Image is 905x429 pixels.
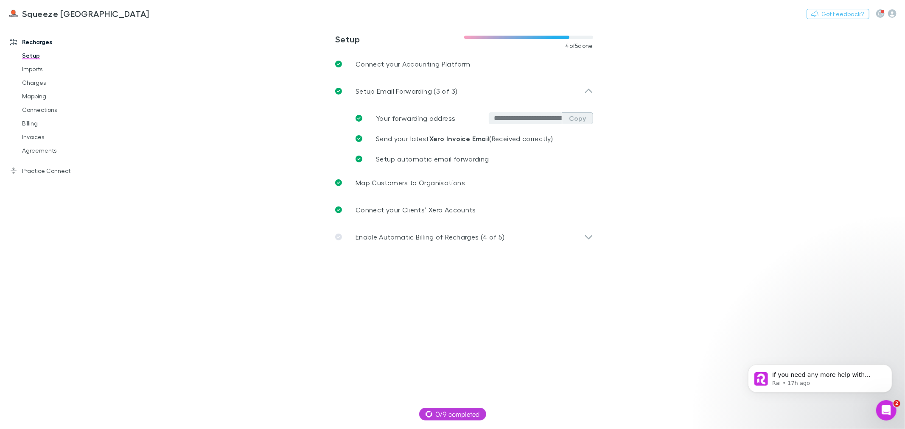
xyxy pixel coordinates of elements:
p: Connect your Clients’ Xero Accounts [356,205,476,215]
div: Enable Automatic Billing of Recharges (4 of 5) [328,223,600,251]
span: Send your latest (Received correctly) [376,134,553,142]
div: Setup Email Forwarding (3 of 3) [328,78,600,105]
strong: Xero Invoice Email [429,134,490,143]
p: Map Customers to Organisations [356,178,465,188]
span: If you need any more help with selecting client groups for billing or anything else, please let m... [37,25,145,82]
a: Charges [14,76,117,89]
p: Setup Email Forwarding (3 of 3) [356,86,457,96]
a: Connect your Clients’ Xero Accounts [328,196,600,223]
img: Squeeze North Sydney's Logo [8,8,19,19]
iframe: Intercom notifications message [735,347,905,406]
button: Copy [562,112,593,124]
a: Setup [14,49,117,62]
span: 2 [894,400,900,407]
a: Imports [14,62,117,76]
p: Message from Rai, sent 17h ago [37,33,146,40]
a: Billing [14,117,117,130]
span: 4 of 5 done [565,42,593,49]
p: Enable Automatic Billing of Recharges (4 of 5) [356,232,505,242]
span: Setup automatic email forwarding [376,155,489,163]
a: Connections [14,103,117,117]
span: Your forwarding address [376,114,455,122]
a: Recharges [2,35,117,49]
a: Send your latestXero Invoice Email(Received correctly) [349,128,593,149]
a: Squeeze [GEOGRAPHIC_DATA] [3,3,154,24]
a: Setup automatic email forwarding [349,149,593,169]
a: Connect your Accounting Platform [328,50,600,78]
iframe: Intercom live chat [876,400,897,421]
h3: Setup [335,34,464,44]
a: Agreements [14,144,117,157]
h3: Squeeze [GEOGRAPHIC_DATA] [22,8,149,19]
a: Practice Connect [2,164,117,178]
button: Got Feedback? [807,9,869,19]
p: Connect your Accounting Platform [356,59,471,69]
a: Invoices [14,130,117,144]
a: Mapping [14,89,117,103]
a: Map Customers to Organisations [328,169,600,196]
